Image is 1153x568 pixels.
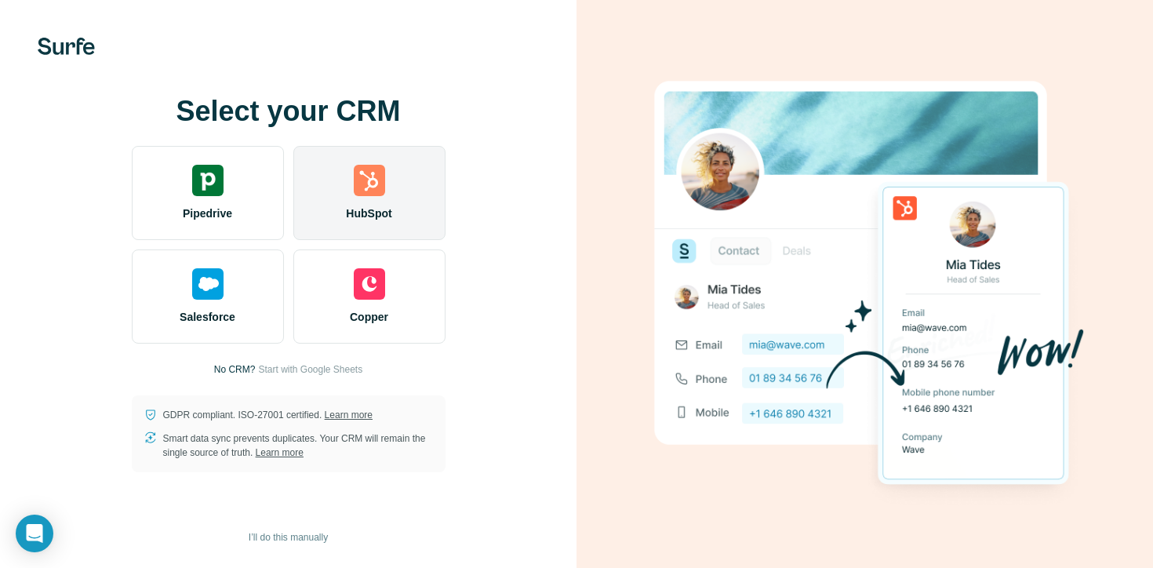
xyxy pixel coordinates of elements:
a: Learn more [256,447,304,458]
p: GDPR compliant. ISO-27001 certified. [163,408,373,422]
img: hubspot's logo [354,165,385,196]
img: salesforce's logo [192,268,224,300]
img: Surfe's logo [38,38,95,55]
p: Smart data sync prevents duplicates. Your CRM will remain the single source of truth. [163,431,433,460]
span: HubSpot [346,206,391,221]
img: HUBSPOT image [646,56,1085,512]
p: No CRM? [214,362,256,377]
span: I’ll do this manually [249,530,328,544]
a: Learn more [325,410,373,421]
button: Start with Google Sheets [258,362,362,377]
span: Copper [350,309,388,325]
img: pipedrive's logo [192,165,224,196]
h1: Select your CRM [132,96,446,127]
div: Open Intercom Messenger [16,515,53,552]
span: Pipedrive [183,206,232,221]
button: I’ll do this manually [238,526,339,549]
img: copper's logo [354,268,385,300]
span: Salesforce [180,309,235,325]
